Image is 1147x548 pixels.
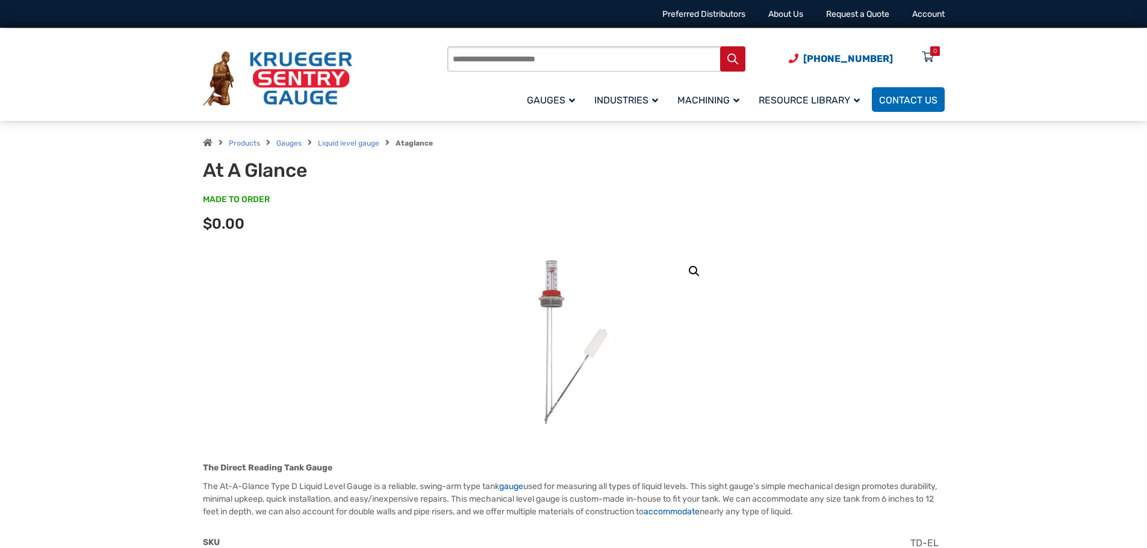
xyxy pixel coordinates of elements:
[318,139,379,147] a: Liquid level gauge
[594,94,658,106] span: Industries
[203,537,220,547] span: SKU
[396,139,433,147] strong: Ataglance
[527,94,575,106] span: Gauges
[879,94,937,106] span: Contact Us
[203,51,352,106] img: Krueger Sentry Gauge
[276,139,302,147] a: Gauges
[203,159,500,182] h1: At A Glance
[683,260,705,282] a: View full-screen image gallery
[229,139,260,147] a: Products
[203,480,945,518] p: The At-A-Glance Type D Liquid Level Gauge is a reliable, swing-arm type tank used for measuring a...
[499,481,523,491] a: gauge
[587,85,670,114] a: Industries
[644,506,700,517] a: accommodate
[789,51,893,66] a: Phone Number (920) 434-8860
[203,194,270,206] span: MADE TO ORDER
[662,9,745,19] a: Preferred Distributors
[203,215,244,232] span: $0.00
[872,87,945,112] a: Contact Us
[677,94,739,106] span: Machining
[751,85,872,114] a: Resource Library
[803,53,893,64] span: [PHONE_NUMBER]
[933,46,937,56] div: 0
[912,9,945,19] a: Account
[826,9,889,19] a: Request a Quote
[759,94,860,106] span: Resource Library
[203,463,332,473] strong: The Direct Reading Tank Gauge
[520,85,587,114] a: Gauges
[670,85,751,114] a: Machining
[501,251,645,431] img: At A Glance
[768,9,803,19] a: About Us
